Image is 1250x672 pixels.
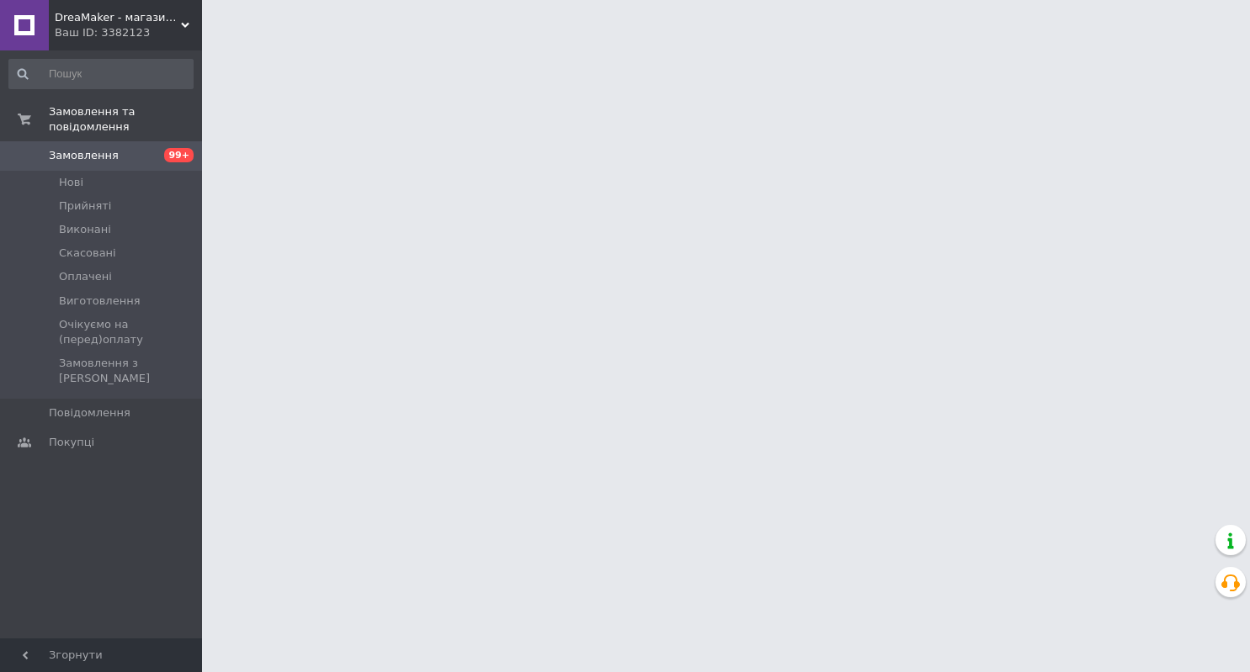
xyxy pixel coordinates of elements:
[164,148,194,162] span: 99+
[59,294,140,309] span: Виготовлення
[59,222,111,237] span: Виконані
[59,356,192,386] span: Замовлення з [PERSON_NAME]
[8,59,194,89] input: Пошук
[59,317,192,347] span: Очікуємо на (перед)оплату
[49,435,94,450] span: Покупці
[59,246,116,261] span: Скасовані
[49,148,119,163] span: Замовлення
[49,104,202,135] span: Замовлення та повідомлення
[49,405,130,421] span: Повідомлення
[59,175,83,190] span: Нові
[55,10,181,25] span: DreaMaker - магазин військових та інших товарів
[59,269,112,284] span: Оплачені
[55,25,202,40] div: Ваш ID: 3382123
[59,198,111,214] span: Прийняті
